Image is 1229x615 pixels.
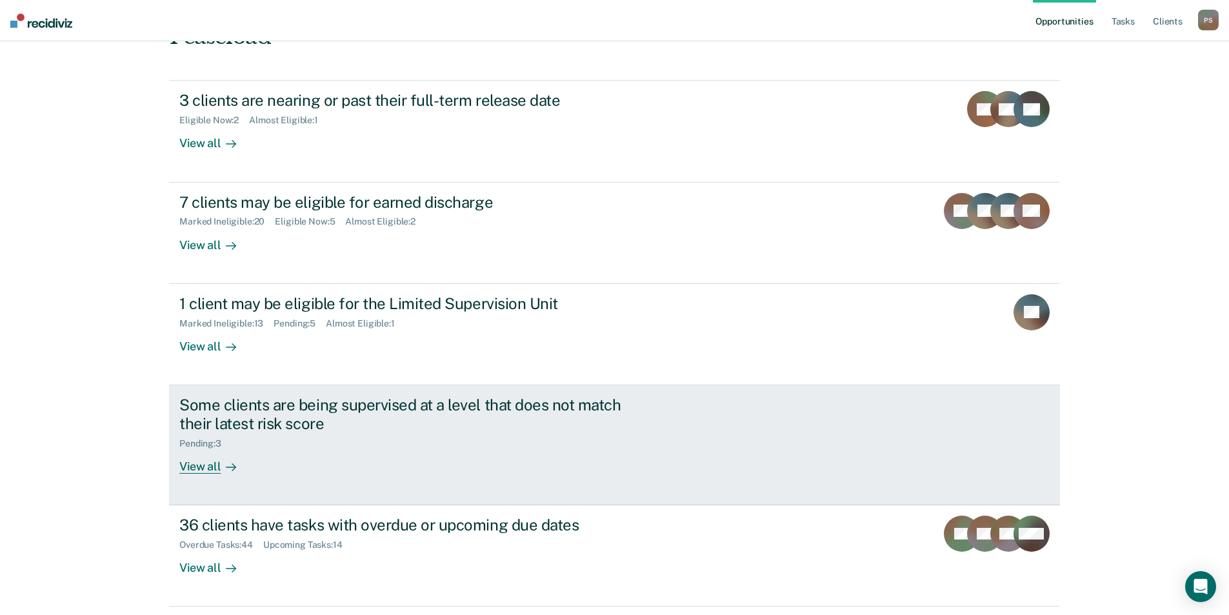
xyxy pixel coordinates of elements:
[345,216,426,227] div: Almost Eligible : 2
[169,80,1060,182] a: 3 clients are nearing or past their full-term release dateEligible Now:2Almost Eligible:1View all
[179,550,252,576] div: View all
[1198,10,1219,30] button: PS
[179,91,632,110] div: 3 clients are nearing or past their full-term release date
[179,318,274,329] div: Marked Ineligible : 13
[179,227,252,252] div: View all
[179,193,632,212] div: 7 clients may be eligible for earned discharge
[179,115,249,126] div: Eligible Now : 2
[179,396,632,433] div: Some clients are being supervised at a level that does not match their latest risk score
[179,449,252,474] div: View all
[179,328,252,354] div: View all
[1185,571,1216,602] div: Open Intercom Messenger
[179,294,632,313] div: 1 client may be eligible for the Limited Supervision Unit
[274,318,326,329] div: Pending : 5
[263,539,353,550] div: Upcoming Tasks : 14
[275,216,345,227] div: Eligible Now : 5
[179,539,263,550] div: Overdue Tasks : 44
[169,183,1060,284] a: 7 clients may be eligible for earned dischargeMarked Ineligible:20Eligible Now:5Almost Eligible:2...
[179,216,275,227] div: Marked Ineligible : 20
[179,126,252,151] div: View all
[249,115,328,126] div: Almost Eligible : 1
[169,505,1060,607] a: 36 clients have tasks with overdue or upcoming due datesOverdue Tasks:44Upcoming Tasks:14View all
[179,516,632,534] div: 36 clients have tasks with overdue or upcoming due dates
[1198,10,1219,30] div: P S
[326,318,405,329] div: Almost Eligible : 1
[169,284,1060,385] a: 1 client may be eligible for the Limited Supervision UnitMarked Ineligible:13Pending:5Almost Elig...
[179,438,232,449] div: Pending : 3
[10,14,72,28] img: Recidiviz
[169,385,1060,505] a: Some clients are being supervised at a level that does not match their latest risk scorePending:3...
